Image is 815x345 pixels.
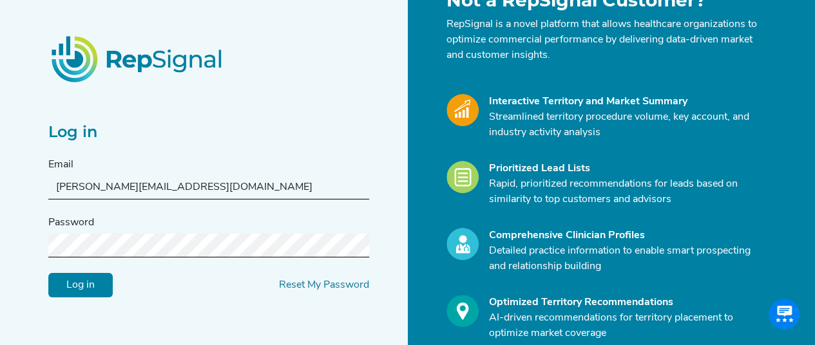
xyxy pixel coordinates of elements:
p: Streamlined territory procedure volume, key account, and industry activity analysis [489,109,760,140]
label: Email [48,157,73,172]
input: Log in [48,273,113,297]
img: RepSignalLogo.20539ed3.png [35,20,240,97]
img: Profile_Icon.739e2aba.svg [446,228,479,260]
a: Reset My Password [279,280,369,290]
p: Detailed practice information to enable smart prospecting and relationship building [489,243,760,274]
p: Rapid, prioritized recommendations for leads based on similarity to top customers and advisors [489,176,760,207]
div: Optimized Territory Recommendations [489,295,760,310]
img: Leads_Icon.28e8c528.svg [446,161,479,193]
label: Password [48,215,94,230]
div: Prioritized Lead Lists [489,161,760,176]
div: Comprehensive Clinician Profiles [489,228,760,243]
img: Optimize_Icon.261f85db.svg [446,295,479,327]
h2: Log in [48,123,369,142]
p: RepSignal is a novel platform that allows healthcare organizations to optimize commercial perform... [446,17,760,63]
p: AI-driven recommendations for territory placement to optimize market coverage [489,310,760,341]
img: Market_Icon.a700a4ad.svg [446,94,479,126]
div: Interactive Territory and Market Summary [489,94,760,109]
